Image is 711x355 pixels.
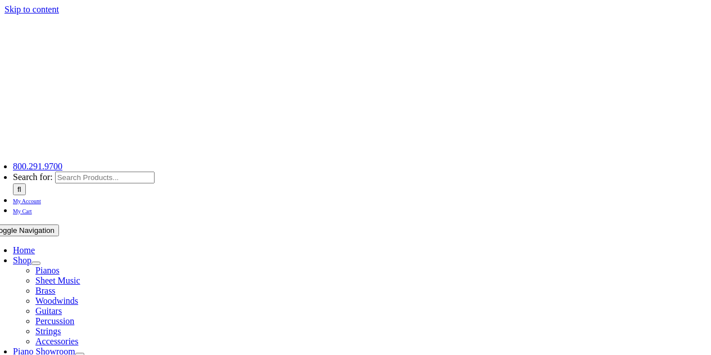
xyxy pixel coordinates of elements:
a: 800.291.9700 [13,161,62,171]
a: Skip to content [4,5,59,14]
a: My Account [13,195,41,205]
a: Guitars [35,306,62,316]
a: Strings [35,326,61,336]
a: Percussion [35,316,74,326]
span: Search for: [13,172,53,182]
a: Accessories [35,336,78,346]
a: My Cart [13,205,32,215]
a: Shop [13,255,31,265]
span: My Account [13,198,41,204]
a: Home [13,245,35,255]
a: Woodwinds [35,296,78,305]
input: Search [13,183,26,195]
a: Sheet Music [35,276,80,285]
span: My Cart [13,208,32,214]
a: Pianos [35,266,60,275]
input: Search Products... [55,172,155,183]
a: Brass [35,286,56,295]
button: Open submenu of Shop [31,262,40,265]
